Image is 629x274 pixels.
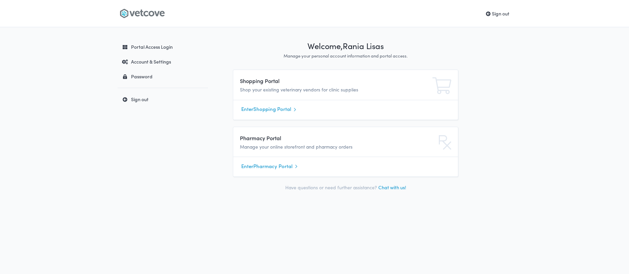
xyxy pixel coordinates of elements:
h4: Pharmacy Portal [240,134,381,142]
h1: Welcome, Rania Lisas [233,41,458,51]
div: Password [119,73,205,80]
a: EnterPharmacy Portal [241,161,450,171]
div: Sign out [119,96,205,103]
a: Chat with us! [378,184,406,191]
a: Portal Access Login [118,41,208,53]
p: Have questions or need further assistance? [233,184,458,191]
div: Account & Settings [119,58,205,65]
p: Shop your existing veterinary vendors for clinic supplies [240,86,381,93]
a: Sign out [486,10,509,17]
p: Manage your online storefront and pharmacy orders [240,143,381,151]
a: Account & Settings [118,55,208,68]
h4: Shopping Portal [240,77,381,85]
a: Password [118,70,208,82]
a: Sign out [118,93,208,105]
a: EnterShopping Portal [241,104,450,114]
div: Portal Access Login [119,43,205,50]
p: Manage your personal account information and portal access. [233,53,458,59]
